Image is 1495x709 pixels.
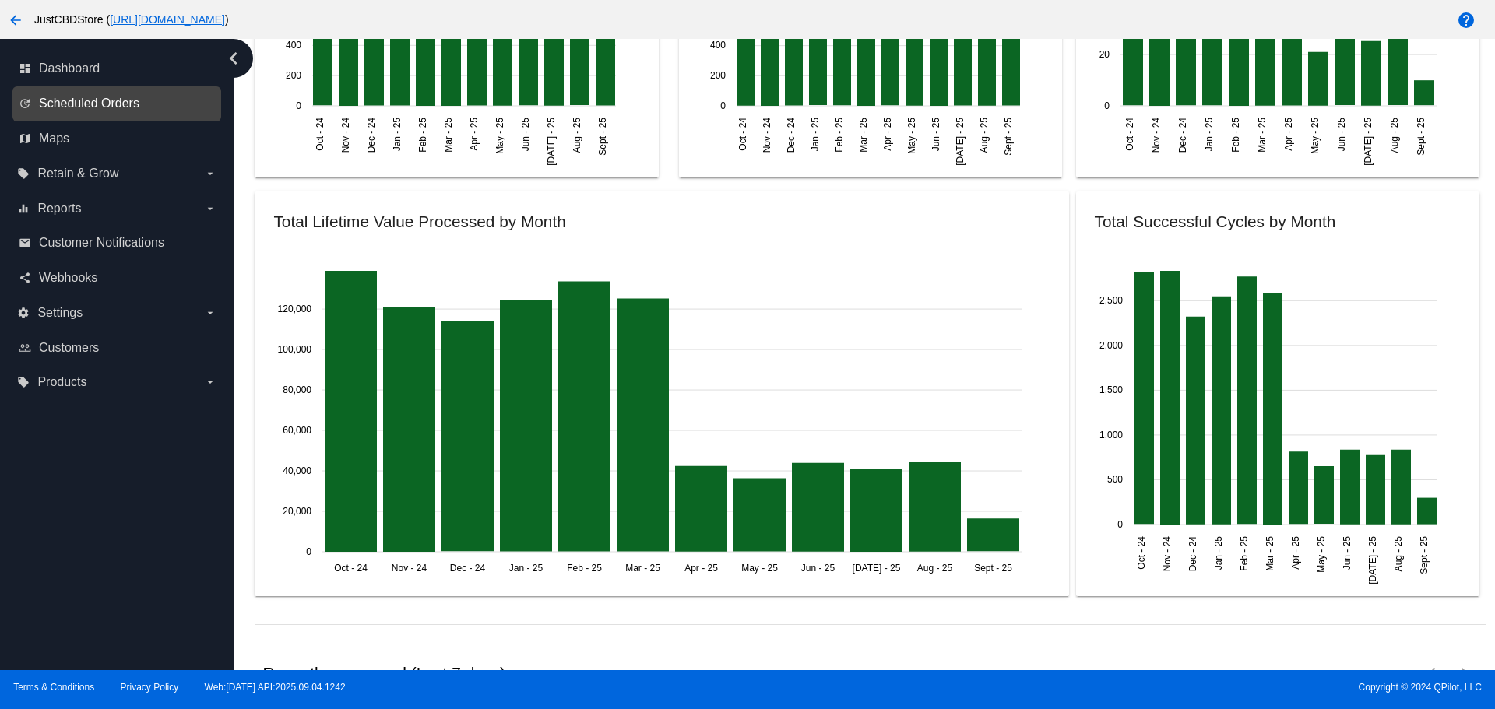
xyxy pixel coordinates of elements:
span: Products [37,375,86,389]
text: Jun - 25 [520,118,531,152]
text: May - 25 [1310,118,1321,154]
a: update Scheduled Orders [19,91,216,116]
a: map Maps [19,126,216,151]
a: Web:[DATE] API:2025.09.04.1242 [205,682,346,693]
i: email [19,237,31,249]
span: Customers [39,341,99,355]
i: local_offer [17,376,30,388]
button: Next page [1449,658,1480,689]
i: map [19,132,31,145]
text: May - 25 [494,118,505,154]
text: Apr - 25 [881,118,892,151]
text: [DATE] - 25 [546,118,557,166]
text: 100,000 [278,344,312,355]
text: Mar - 25 [857,118,868,153]
text: 80,000 [283,384,312,395]
text: 400 [710,40,726,51]
text: Mar - 25 [443,118,454,153]
text: Oct - 24 [1124,118,1135,151]
text: 2,000 [1099,340,1122,351]
text: Aug - 25 [1392,536,1403,572]
text: Mar - 25 [1257,118,1268,153]
text: Apr - 25 [1283,118,1294,151]
text: 500 [1106,475,1122,486]
text: 1,500 [1099,384,1122,395]
text: 120,000 [278,304,312,314]
text: Nov - 24 [1161,536,1172,572]
text: Apr - 25 [1289,536,1300,570]
i: local_offer [17,167,30,180]
text: Dec - 24 [1187,536,1198,572]
text: Mar - 25 [1264,536,1275,571]
i: arrow_drop_down [204,202,216,215]
i: people_outline [19,342,31,354]
text: Oct - 24 [335,563,368,574]
text: [DATE] - 25 [954,118,965,166]
text: [DATE] - 25 [853,563,901,574]
mat-icon: arrow_back [6,11,25,30]
span: Settings [37,306,83,320]
i: update [19,97,31,110]
text: 2,500 [1099,295,1122,306]
span: Customer Notifications [39,236,164,250]
a: [URL][DOMAIN_NAME] [110,13,225,26]
text: Dec - 24 [366,118,377,153]
text: Jun - 25 [1336,118,1347,152]
text: 0 [720,100,726,111]
text: 0 [1104,100,1110,111]
text: May - 25 [742,563,779,574]
text: Apr - 25 [469,118,480,151]
text: 0 [297,100,302,111]
mat-icon: help [1457,11,1476,30]
text: Dec - 24 [1177,118,1188,153]
text: 1,000 [1099,430,1122,440]
i: share [19,272,31,284]
i: arrow_drop_down [204,167,216,180]
text: Feb - 25 [833,118,844,153]
text: Feb - 25 [568,563,603,574]
text: Jan - 25 [509,563,543,574]
h2: Recently processed (Last 7 days) [262,664,505,683]
i: settings [17,307,30,319]
text: Dec - 24 [450,563,486,574]
a: Privacy Policy [121,682,179,693]
span: Copyright © 2024 QPilot, LLC [761,682,1482,693]
span: Maps [39,132,69,146]
h2: Total Lifetime Value Processed by Month [273,212,565,230]
text: [DATE] - 25 [1367,536,1377,584]
span: Webhooks [39,271,97,285]
text: 0 [1117,519,1123,530]
a: people_outline Customers [19,335,216,360]
text: May - 25 [906,118,916,154]
text: 0 [307,546,312,557]
span: Scheduled Orders [39,97,139,111]
text: 60,000 [283,425,312,436]
text: Sept - 25 [975,563,1013,574]
text: Sept - 25 [597,118,608,156]
text: Feb - 25 [1238,536,1249,571]
a: email Customer Notifications [19,230,216,255]
text: Oct - 24 [1135,536,1146,570]
span: Dashboard [39,61,100,75]
text: Feb - 25 [417,118,428,153]
text: Mar - 25 [626,563,661,574]
text: Oct - 24 [315,118,325,151]
text: Aug - 25 [917,563,953,574]
text: Jan - 25 [392,118,403,152]
i: equalizer [17,202,30,215]
i: dashboard [19,62,31,75]
text: 200 [710,70,726,81]
button: Previous page [1418,658,1449,689]
text: 200 [286,70,301,81]
text: Sept - 25 [1416,118,1426,156]
text: 40,000 [283,465,312,476]
text: 20,000 [283,506,312,517]
text: Jan - 25 [809,118,820,152]
text: Nov - 24 [392,563,427,574]
a: Terms & Conditions [13,682,94,693]
text: Nov - 24 [1151,118,1162,153]
text: Jun - 25 [930,118,941,152]
text: Nov - 24 [761,118,772,153]
a: dashboard Dashboard [19,56,216,81]
text: Aug - 25 [978,118,989,153]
